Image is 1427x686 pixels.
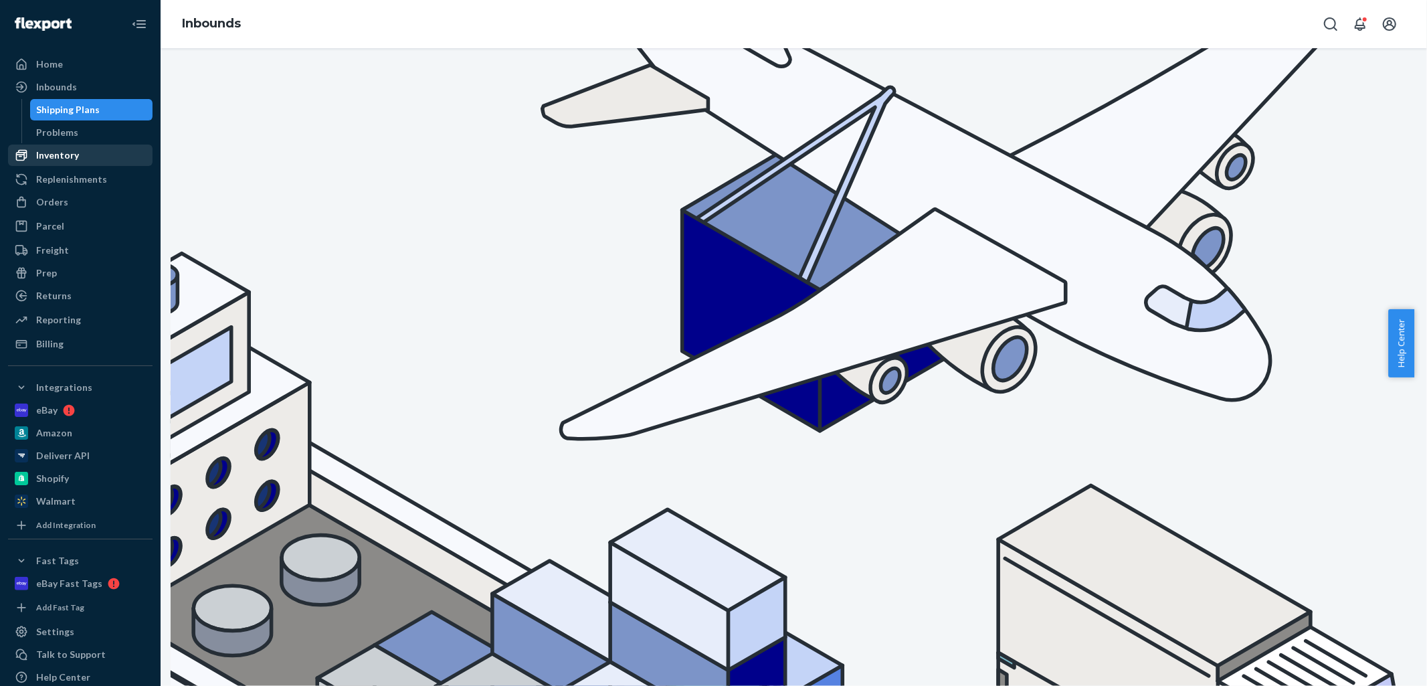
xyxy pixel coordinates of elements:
[36,149,79,162] div: Inventory
[36,220,64,233] div: Parcel
[36,648,106,661] div: Talk to Support
[1376,11,1403,37] button: Open account menu
[15,17,72,31] img: Flexport logo
[36,195,68,209] div: Orders
[8,400,153,421] a: eBay
[36,173,107,186] div: Replenishments
[8,216,153,237] a: Parcel
[36,519,96,531] div: Add Integration
[36,80,77,94] div: Inbounds
[8,169,153,190] a: Replenishments
[8,600,153,616] a: Add Fast Tag
[8,621,153,642] a: Settings
[36,426,72,440] div: Amazon
[36,671,90,684] div: Help Center
[36,495,76,508] div: Walmart
[36,289,72,303] div: Returns
[36,577,102,590] div: eBay Fast Tags
[8,644,153,665] a: Talk to Support
[8,550,153,572] button: Fast Tags
[37,103,100,116] div: Shipping Plans
[36,244,69,257] div: Freight
[30,122,153,143] a: Problems
[8,445,153,466] a: Deliverr API
[36,337,64,351] div: Billing
[8,333,153,355] a: Billing
[8,377,153,398] button: Integrations
[8,145,153,166] a: Inventory
[36,404,58,417] div: eBay
[8,573,153,594] a: eBay Fast Tags
[36,313,81,327] div: Reporting
[8,54,153,75] a: Home
[8,517,153,533] a: Add Integration
[36,625,74,638] div: Settings
[126,11,153,37] button: Close Navigation
[36,602,84,613] div: Add Fast Tag
[30,99,153,120] a: Shipping Plans
[8,240,153,261] a: Freight
[8,491,153,512] a: Walmart
[8,285,153,307] a: Returns
[36,554,79,568] div: Fast Tags
[36,449,90,462] div: Deliverr API
[36,58,63,71] div: Home
[171,5,252,44] ol: breadcrumbs
[8,262,153,284] a: Prep
[1317,11,1344,37] button: Open Search Box
[8,76,153,98] a: Inbounds
[8,468,153,489] a: Shopify
[8,191,153,213] a: Orders
[1347,11,1373,37] button: Open notifications
[36,381,92,394] div: Integrations
[182,16,241,31] a: Inbounds
[1388,309,1414,377] button: Help Center
[36,472,69,485] div: Shopify
[37,126,79,139] div: Problems
[8,309,153,331] a: Reporting
[8,422,153,444] a: Amazon
[36,266,57,280] div: Prep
